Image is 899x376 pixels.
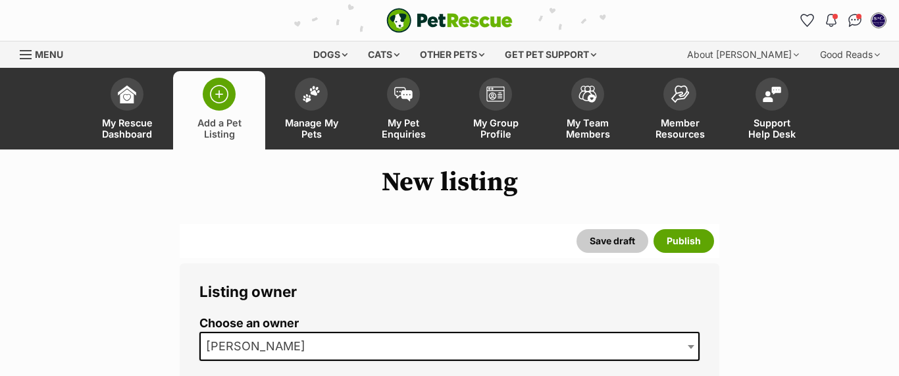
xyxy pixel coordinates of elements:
a: My Group Profile [449,71,542,149]
button: Notifications [821,10,842,31]
a: Support Help Desk [726,71,818,149]
span: Heather Watkins [199,332,700,361]
div: Cats [359,41,409,68]
button: My account [868,10,889,31]
img: add-pet-listing-icon-0afa8454b4691262ce3f59096e99ab1cd57d4a30225e0717b998d2c9b9846f56.svg [210,85,228,103]
img: member-resources-icon-8e73f808a243e03378d46382f2149f9095a855e16c252ad45f914b54edf8863c.svg [671,85,689,103]
span: My Pet Enquiries [374,117,433,140]
a: Member Resources [634,71,726,149]
span: Manage My Pets [282,117,341,140]
img: logo-e224e6f780fb5917bec1dbf3a21bbac754714ae5b6737aabdf751b685950b380.svg [386,8,513,33]
button: Publish [654,229,714,253]
img: notifications-46538b983faf8c2785f20acdc204bb7945ddae34d4c08c2a6579f10ce5e182be.svg [826,14,836,27]
a: Add a Pet Listing [173,71,265,149]
img: chat-41dd97257d64d25036548639549fe6c8038ab92f7586957e7f3b1b290dea8141.svg [848,14,862,27]
a: Favourites [797,10,818,31]
a: My Pet Enquiries [357,71,449,149]
span: Support Help Desk [742,117,802,140]
img: help-desk-icon-fdf02630f3aa405de69fd3d07c3f3aa587a6932b1a1747fa1d2bba05be0121f9.svg [763,86,781,102]
img: team-members-icon-5396bd8760b3fe7c0b43da4ab00e1e3bb1a5d9ba89233759b79545d2d3fc5d0d.svg [578,86,597,103]
span: Add a Pet Listing [190,117,249,140]
div: Other pets [411,41,494,68]
a: Manage My Pets [265,71,357,149]
span: Listing owner [199,282,297,300]
div: About [PERSON_NAME] [678,41,808,68]
a: Menu [20,41,72,65]
span: My Team Members [558,117,617,140]
span: Menu [35,49,63,60]
a: My Team Members [542,71,634,149]
img: group-profile-icon-3fa3cf56718a62981997c0bc7e787c4b2cf8bcc04b72c1350f741eb67cf2f40e.svg [486,86,505,102]
img: manage-my-pets-icon-02211641906a0b7f246fdf0571729dbe1e7629f14944591b6c1af311fb30b64b.svg [302,86,321,103]
div: Good Reads [811,41,889,68]
span: Member Resources [650,117,709,140]
img: dashboard-icon-eb2f2d2d3e046f16d808141f083e7271f6b2e854fb5c12c21221c1fb7104beca.svg [118,85,136,103]
img: Heather Watkins profile pic [872,14,885,27]
img: pet-enquiries-icon-7e3ad2cf08bfb03b45e93fb7055b45f3efa6380592205ae92323e6603595dc1f.svg [394,87,413,101]
div: Get pet support [496,41,605,68]
button: Save draft [577,229,648,253]
ul: Account quick links [797,10,889,31]
span: Heather Watkins [201,337,319,356]
a: PetRescue [386,8,513,33]
div: Dogs [304,41,357,68]
span: My Rescue Dashboard [97,117,157,140]
span: My Group Profile [466,117,525,140]
label: Choose an owner [199,317,700,331]
a: My Rescue Dashboard [81,71,173,149]
a: Conversations [844,10,865,31]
